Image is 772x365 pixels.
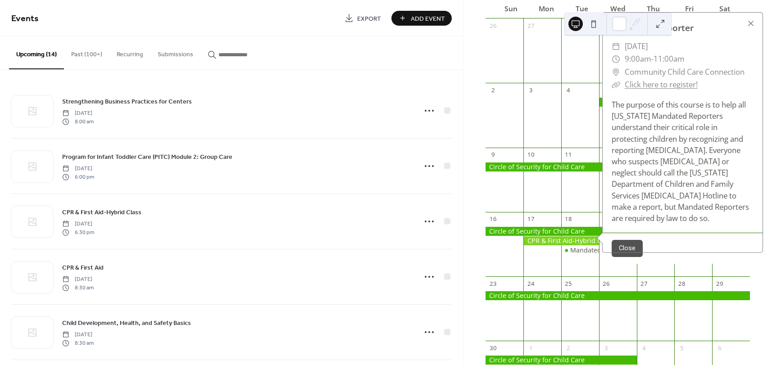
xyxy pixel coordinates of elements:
span: 8:30 am [62,339,94,347]
span: [DATE] [62,331,94,339]
div: 4 [640,344,648,352]
div: Mandated Reporter [570,246,630,255]
div: 11 [564,151,572,159]
div: ​ [612,40,620,53]
span: Events [11,10,39,27]
span: [DATE] [62,220,94,228]
div: 4 [564,86,572,95]
div: 16 [489,215,497,223]
div: 9 [489,151,497,159]
div: 10 [527,151,535,159]
span: Community Child Care Connection [625,66,745,79]
div: 2 [564,344,572,352]
span: - [651,53,654,66]
div: CPR & First Aid-Hybrid Class [523,236,599,245]
div: 29 [715,279,723,288]
span: Program for Infant Toddler Care (PITC) Module 2: Group Care [62,153,232,162]
div: 28 [678,279,686,288]
a: Program for Infant Toddler Care (PITC) Module 2: Group Care [62,152,232,162]
a: Strengthening Business Practices for Centers [62,96,192,107]
div: 2 [489,86,497,95]
div: 30 [489,344,497,352]
span: Add Event [411,14,445,23]
div: ​ [612,66,620,79]
button: Past (100+) [64,36,109,68]
div: 17 [527,215,535,223]
span: Export [357,14,381,23]
span: 9:00am [625,53,651,66]
span: [DATE] [625,40,648,53]
a: Export [338,11,388,26]
span: 8:00 am [62,117,94,126]
span: CPR & First Aid-Hybrid Class [62,208,141,217]
div: 5 [678,344,686,352]
div: ​ [612,53,620,66]
button: Recurring [109,36,150,68]
div: 26 [489,22,497,30]
button: Upcoming (14) [9,36,64,69]
div: 27 [640,279,648,288]
span: 11:00am [654,53,685,66]
span: Child Development, Health, and Safety Basics [62,319,191,328]
div: Circle of Security for Child Care [486,162,750,171]
a: CPR & First Aid-Hybrid Class [62,207,141,217]
span: 6:30 pm [62,228,94,236]
div: The purpose of this course is to help all [US_STATE] Mandated Reporters understand their critical... [603,99,763,224]
div: 3 [602,344,610,352]
div: 26 [602,279,610,288]
div: 25 [564,279,572,288]
span: [DATE] [62,275,94,284]
div: Circle of Security for Child Care [486,356,636,365]
button: Close [612,240,643,257]
div: 18 [564,215,572,223]
div: ​ [612,78,620,91]
span: [DATE] [62,165,94,173]
div: 23 [489,279,497,288]
div: 1 [527,344,535,352]
span: 8:30 am [62,284,94,292]
div: 24 [527,279,535,288]
div: 27 [527,22,535,30]
div: Mandated Reporter [561,246,599,255]
a: Click here to register! [625,79,698,90]
button: Add Event [391,11,452,26]
span: CPR & First Aid [62,263,104,273]
a: Child Development, Health, and Safety Basics [62,318,191,328]
span: Strengthening Business Practices for Centers [62,97,192,107]
span: [DATE] [62,109,94,117]
button: Submissions [150,36,200,68]
div: Circle of Security for Child Care [486,227,750,236]
span: 6:00 pm [62,173,94,181]
div: 3 [527,86,535,95]
div: Circle of Security for Child Care [486,291,750,300]
a: CPR & First Aid [62,262,104,273]
div: 6 [715,344,723,352]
